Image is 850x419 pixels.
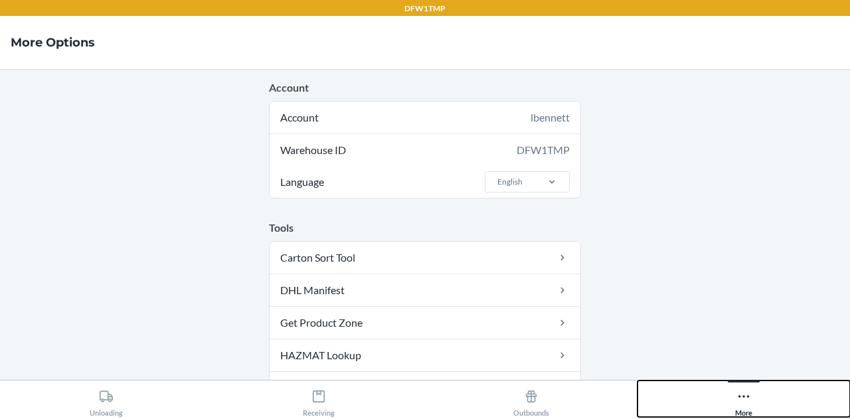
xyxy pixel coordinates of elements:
p: DFW1TMP [404,3,446,15]
div: DFW1TMP [517,142,570,158]
p: Tools [269,220,581,236]
a: HAZMAT Lookup [270,339,580,371]
div: lbennett [531,110,570,126]
input: LanguageEnglish [496,176,497,188]
a: DHL Manifest [270,274,580,306]
div: Outbounds [513,384,549,417]
button: Receiving [212,380,425,417]
button: Outbounds [425,380,637,417]
a: Outbound Capacity [270,372,580,404]
p: Account [269,80,581,96]
h4: More Options [11,34,95,51]
div: English [497,176,523,188]
div: Unloading [90,384,123,417]
div: Account [270,102,580,133]
div: Receiving [303,384,335,417]
div: Warehouse ID [270,134,580,166]
div: More [735,384,752,417]
button: More [637,380,850,417]
span: Language [278,166,326,198]
a: Get Product Zone [270,307,580,339]
a: Carton Sort Tool [270,242,580,274]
